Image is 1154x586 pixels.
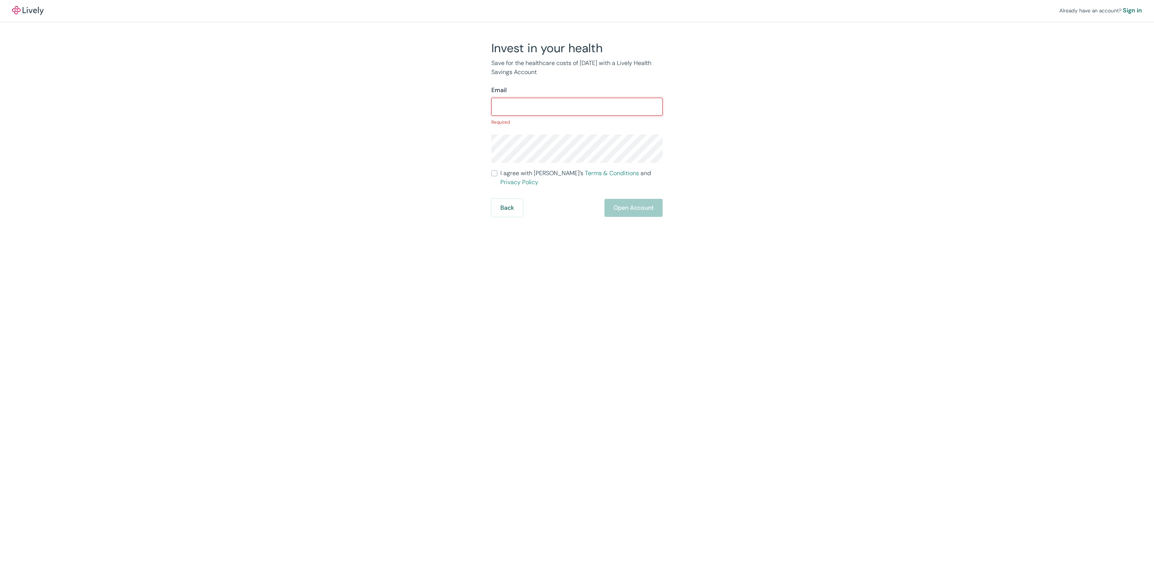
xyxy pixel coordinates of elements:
p: Save for the healthcare costs of [DATE] with a Lively Health Savings Account [491,59,663,77]
a: Terms & Conditions [585,169,639,177]
img: Lively [12,6,44,15]
h2: Invest in your health [491,41,663,56]
div: Already have an account? [1059,6,1142,15]
p: Required [491,119,663,126]
span: I agree with [PERSON_NAME]’s and [500,169,663,187]
label: Email [491,86,507,95]
a: Sign in [1123,6,1142,15]
a: Privacy Policy [500,178,538,186]
a: LivelyLively [12,6,44,15]
button: Back [491,199,523,217]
